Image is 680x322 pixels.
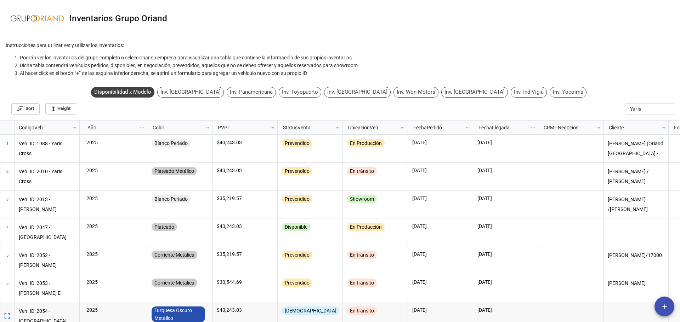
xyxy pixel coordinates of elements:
div: Inv. [GEOGRAPHIC_DATA] [441,87,508,98]
div: Prevendido [282,167,312,175]
p: [DATE] [412,306,469,314]
span: 6 [6,274,8,302]
div: UbicacionVeh [344,123,400,131]
div: Prevendido [282,251,312,259]
div: En tránsito [347,279,377,287]
div: Inv. Yocoima [550,87,586,98]
div: Turquesa Oscuro Metalico [152,306,205,322]
span: 3 [6,191,8,218]
div: Disponibilidad x Modelo [91,87,154,98]
div: Color [148,123,204,131]
p: $35,219.57 [217,251,273,258]
p: Veh. ID: 2053 - [PERSON_NAME] E [19,279,75,298]
p: [PERSON_NAME] /[PERSON_NAME] [608,195,664,214]
p: $40,243.03 [217,167,273,174]
p: [DATE] [412,195,469,202]
div: Inv. Toyopuerto [279,87,321,98]
span: 2 [6,163,8,190]
p: [DATE] [477,223,534,230]
p: Veh. ID: 2052 - [PERSON_NAME] [19,251,75,270]
div: Inv. Won Motors [393,87,438,98]
p: $40,243.03 [217,223,273,230]
p: [PERSON_NAME] [608,279,664,288]
div: FechaLlegada [474,123,530,131]
div: Inventarios Grupo Oriand [69,14,167,23]
p: Veh. ID: 2047 - [GEOGRAPHIC_DATA] [19,223,75,242]
p: [DATE] [477,279,534,286]
p: Instrucciones para utilizar ver y utilizar los inventarios: [6,42,674,49]
div: Corriente Metálica [152,251,197,259]
p: 2025 [86,279,143,286]
div: Plateado [152,223,177,231]
p: $35,219.57 [217,195,273,202]
p: [DATE] [477,306,534,314]
p: 2025 [86,223,143,230]
p: [DATE] [412,139,469,146]
div: StatusVenta [279,123,335,131]
button: add [654,297,674,316]
div: Prevendido [282,279,312,287]
span: 1 [6,135,8,162]
p: $40,243.03 [217,306,273,314]
p: 2025 [86,251,143,258]
div: Inv. Ind Vigia [511,87,547,98]
div: Inv. [GEOGRAPHIC_DATA] [324,87,391,98]
div: Plateado Metálico [152,167,197,175]
span: 4 [6,218,8,246]
p: $30,544.69 [217,279,273,286]
div: Disponible [282,223,310,231]
p: [DATE] [477,195,534,202]
p: 2025 [86,195,143,202]
p: 2025 [86,306,143,314]
div: Cliente [605,123,661,131]
p: [DATE] [477,139,534,146]
div: Año [83,123,139,131]
p: [DATE] [412,279,469,286]
p: Veh. ID: 2010 - Yaris Cross [19,167,75,186]
p: 2025 [86,139,143,146]
li: Dicha tabla contendrá vehículos pedidos, disponibles, en negociación, prevendidos, aquellos que n... [20,62,674,69]
p: Veh. ID: 1988 - Yaris Cross [19,139,75,158]
p: [DATE] [412,251,469,258]
div: CRM - Negocios [539,123,595,131]
div: Inv. Panamericana [227,87,276,98]
li: Al hacer click en el botón “+” de las esquina inferior derecha, se abrirá un formulario para agre... [20,69,674,77]
a: Sort [11,103,40,115]
div: Blanco Perlado [152,139,191,147]
p: [DATE] [412,223,469,230]
p: [PERSON_NAME]/17000 [608,251,664,260]
div: Showroom [347,195,377,203]
div: FechaPedido [409,123,465,131]
a: Height [45,103,76,115]
p: Veh. ID: 2013 - [PERSON_NAME] [19,195,75,214]
div: En Producción [347,139,385,147]
div: Corriente Metálica [152,279,197,287]
div: En tránsito [347,167,377,175]
span: 5 [6,246,8,274]
div: PVPI [214,123,270,131]
div: Inv. [GEOGRAPHIC_DATA] [157,87,224,98]
p: [DATE] [412,167,469,174]
div: Prevendido [282,139,312,147]
div: [DEMOGRAPHIC_DATA] [282,306,339,315]
p: [DATE] [477,251,534,258]
p: [PERSON_NAME] / [PERSON_NAME] [608,167,664,186]
p: $40,243.03 [217,139,273,146]
div: CodigoVeh [15,123,72,131]
p: [PERSON_NAME] (Oriand [GEOGRAPHIC_DATA] - [GEOGRAPHIC_DATA]) [608,139,664,158]
p: 2025 [86,167,143,174]
li: Podrán ver los inventarios del grupo completo o seleccionar su empresa para visualizar una tabla ... [20,54,674,62]
p: [DATE] [477,167,534,174]
div: En tránsito [347,306,377,315]
div: Prevendido [282,195,312,203]
div: En Producción [347,223,385,231]
input: Search... [625,103,674,115]
div: Blanco Perlado [152,195,191,203]
div: En tránsito [347,251,377,259]
div: grid [0,121,80,135]
img: LedMOuDlsH%2FGRUPO%20ORIAND%20LOGO%20NEGATIVO.png [11,15,64,22]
